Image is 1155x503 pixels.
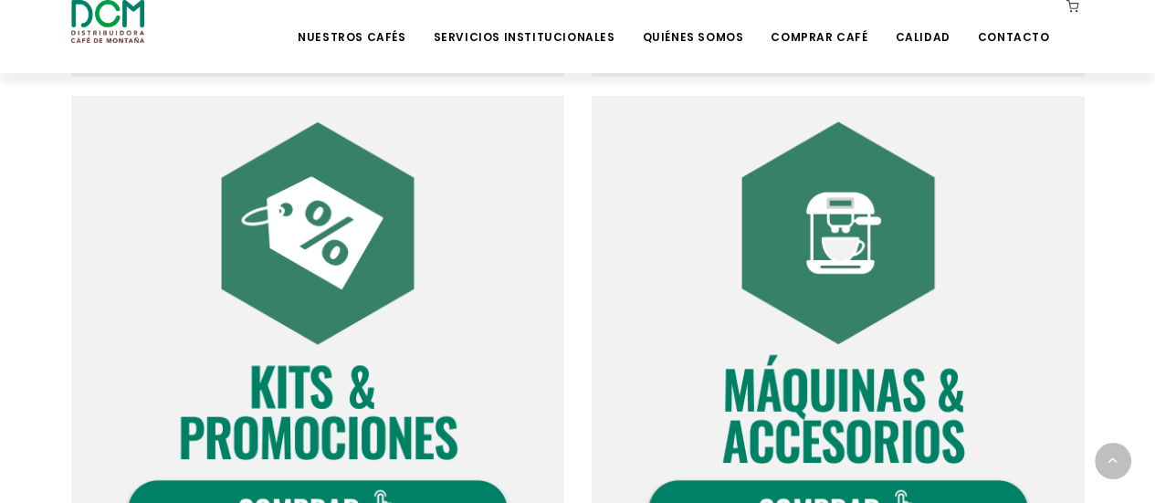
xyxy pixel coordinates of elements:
a: Quiénes Somos [631,2,754,45]
a: Contacto [967,2,1061,45]
a: Calidad [884,2,961,45]
a: Comprar Café [760,2,878,45]
a: Servicios Institucionales [422,2,625,45]
a: Nuestros Cafés [287,2,416,45]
